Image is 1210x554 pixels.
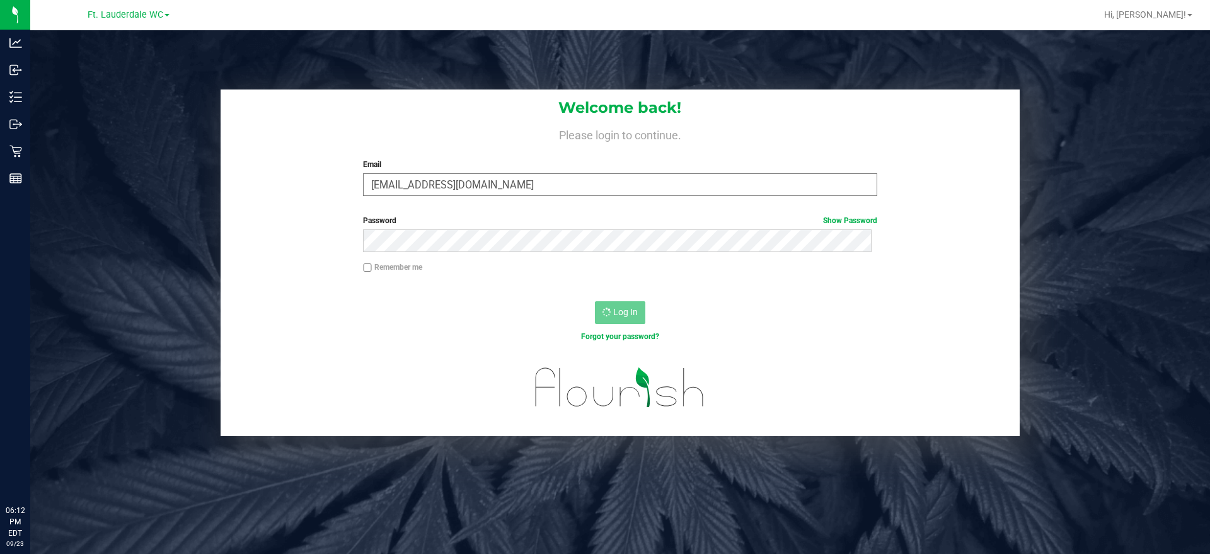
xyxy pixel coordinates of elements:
span: Ft. Lauderdale WC [88,9,163,20]
input: Remember me [363,263,372,272]
inline-svg: Inbound [9,64,22,76]
inline-svg: Reports [9,172,22,185]
inline-svg: Outbound [9,118,22,130]
p: 06:12 PM EDT [6,505,25,539]
span: Hi, [PERSON_NAME]! [1104,9,1186,20]
a: Show Password [823,216,877,225]
inline-svg: Inventory [9,91,22,103]
h4: Please login to continue. [221,126,1020,141]
h1: Welcome back! [221,100,1020,116]
label: Email [363,159,877,170]
img: flourish_logo.svg [520,355,720,420]
inline-svg: Analytics [9,37,22,49]
span: Log In [613,307,638,317]
p: 09/23 [6,539,25,548]
a: Forgot your password? [581,332,659,341]
span: Password [363,216,396,225]
label: Remember me [363,262,422,273]
inline-svg: Retail [9,145,22,158]
button: Log In [595,301,645,324]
